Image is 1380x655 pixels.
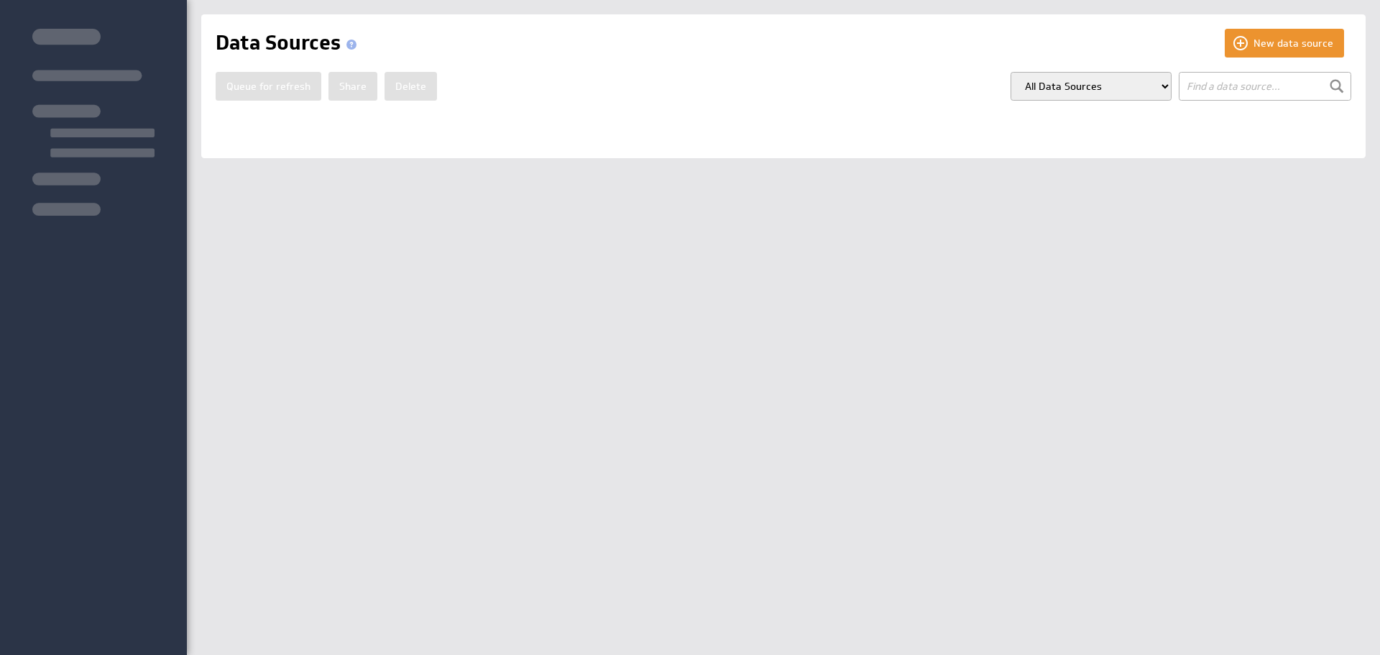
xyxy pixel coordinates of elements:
button: Share [328,72,377,101]
button: Delete [385,72,437,101]
button: New data source [1225,29,1344,58]
h1: Data Sources [216,29,362,58]
img: skeleton-sidenav.svg [32,29,155,216]
input: Find a data source... [1179,72,1351,101]
button: Queue for refresh [216,72,321,101]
